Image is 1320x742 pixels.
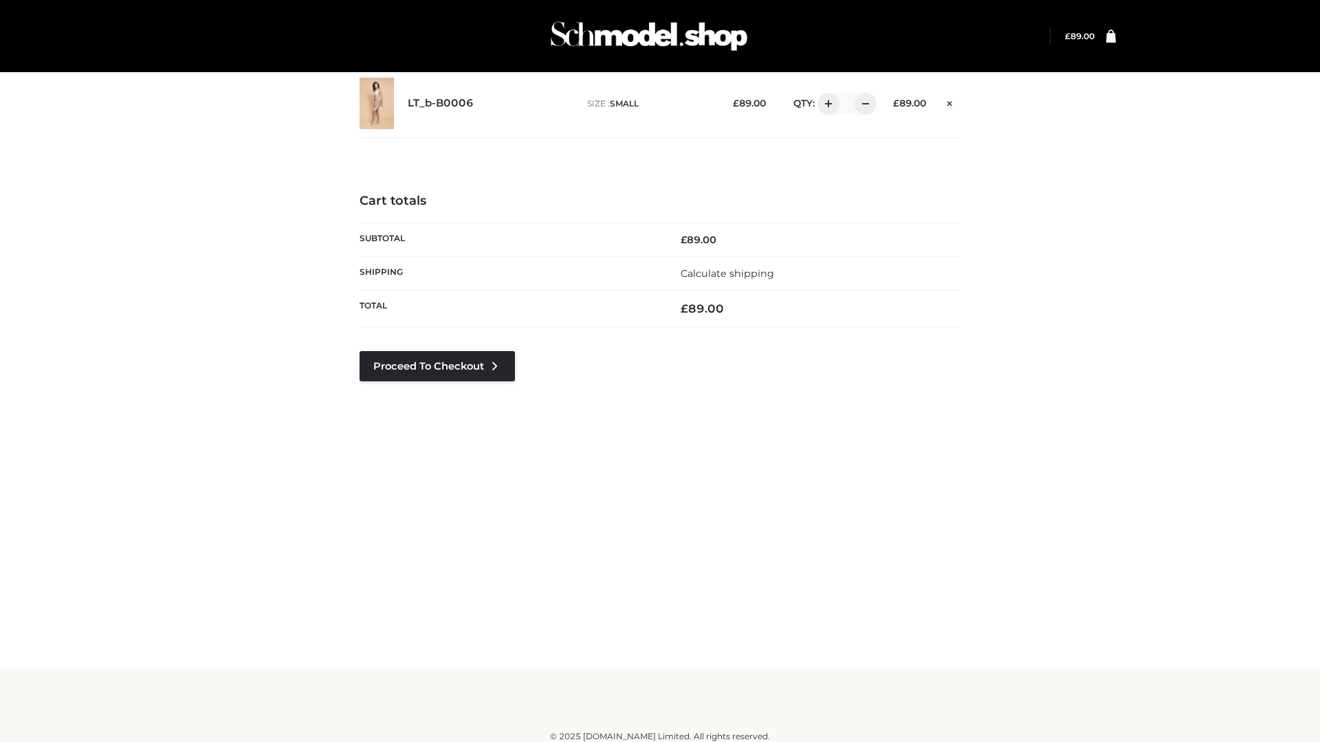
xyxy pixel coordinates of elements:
span: SMALL [610,98,639,109]
a: LT_b-B0006 [408,97,474,110]
bdi: 89.00 [1065,31,1094,41]
bdi: 89.00 [681,302,724,315]
h4: Cart totals [360,194,960,209]
span: £ [681,234,687,246]
a: £89.00 [1065,31,1094,41]
span: £ [733,98,739,109]
th: Shipping [360,256,660,290]
span: £ [1065,31,1070,41]
a: Calculate shipping [681,267,774,280]
img: Schmodel Admin 964 [546,9,752,63]
bdi: 89.00 [733,98,766,109]
bdi: 89.00 [893,98,926,109]
a: Proceed to Checkout [360,351,515,381]
p: size : [587,98,712,110]
bdi: 89.00 [681,234,716,246]
a: Remove this item [940,93,960,111]
th: Total [360,291,660,327]
th: Subtotal [360,223,660,256]
span: £ [893,98,899,109]
div: QTY: [780,93,872,115]
span: £ [681,302,688,315]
